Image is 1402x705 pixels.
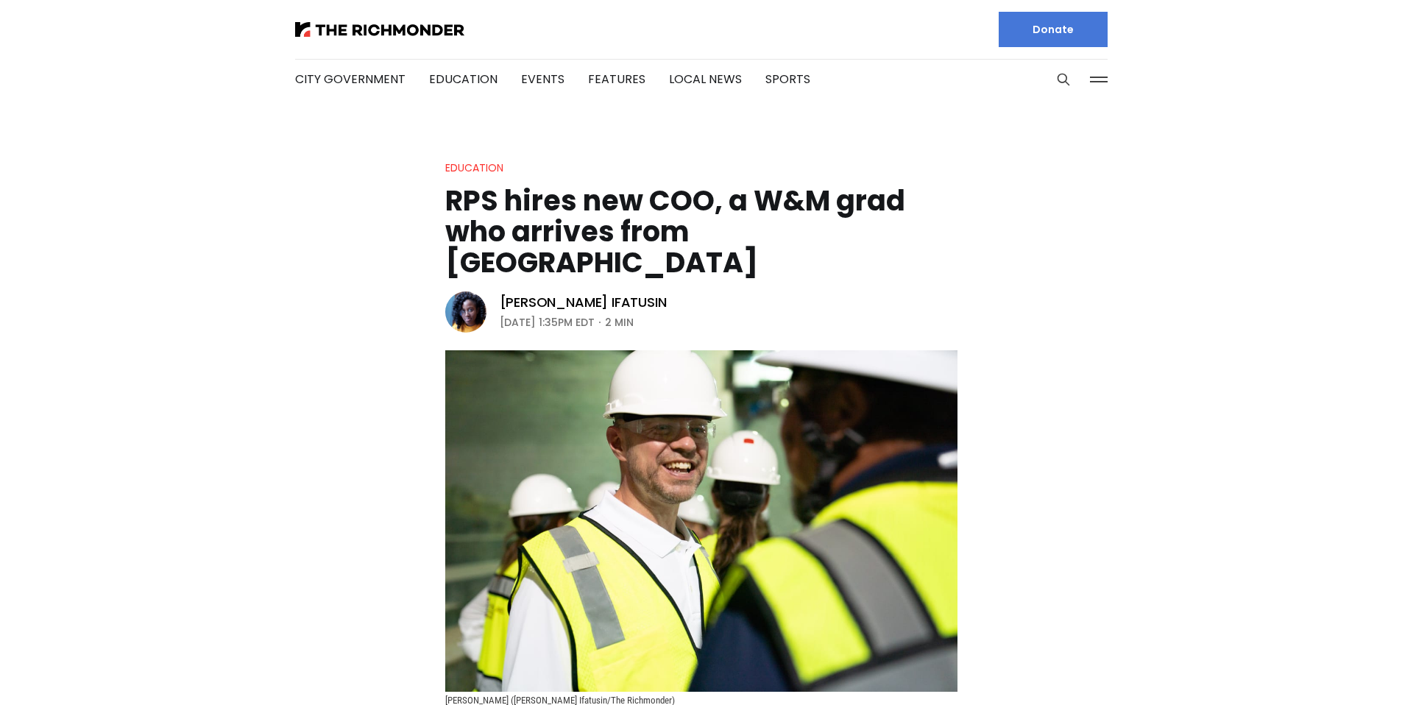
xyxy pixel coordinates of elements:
span: 2 min [605,313,634,331]
button: Search this site [1052,68,1074,91]
a: Sports [765,71,810,88]
img: RPS hires new COO, a W&M grad who arrives from Indianapolis [445,350,957,692]
a: Education [445,160,503,175]
a: City Government [295,71,406,88]
a: Features [588,71,645,88]
a: Donate [999,12,1108,47]
time: [DATE] 1:35PM EDT [500,313,595,331]
img: Victoria A. Ifatusin [445,291,486,333]
a: Local News [669,71,742,88]
img: The Richmonder [295,22,464,37]
h1: RPS hires new COO, a W&M grad who arrives from [GEOGRAPHIC_DATA] [445,185,957,278]
a: [PERSON_NAME] Ifatusin [500,294,667,311]
a: Events [521,71,564,88]
a: Education [429,71,498,88]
